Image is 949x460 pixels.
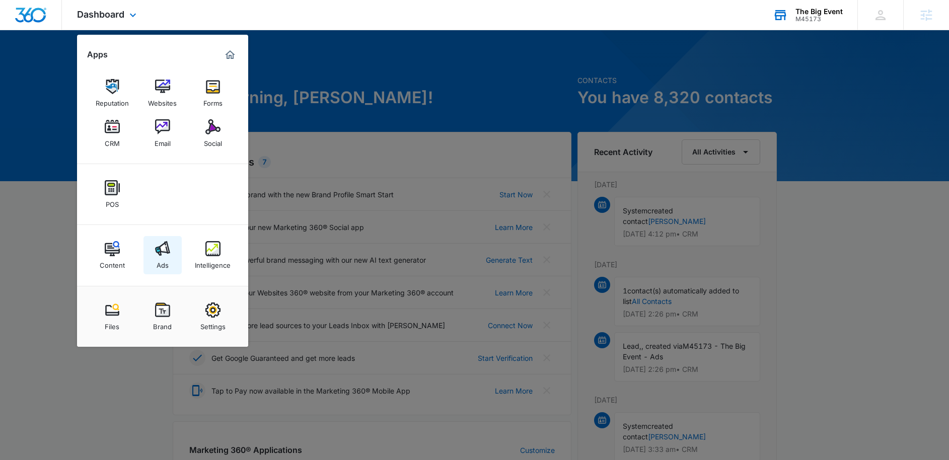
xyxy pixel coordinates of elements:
a: Ads [143,236,182,274]
a: Email [143,114,182,152]
div: Forms [203,94,223,107]
a: Social [194,114,232,152]
a: Forms [194,74,232,112]
div: account name [795,8,843,16]
div: Content [100,256,125,269]
a: CRM [93,114,131,152]
a: Marketing 360® Dashboard [222,47,238,63]
a: Content [93,236,131,274]
div: Brand [153,318,172,331]
div: Files [105,318,119,331]
div: Intelligence [195,256,231,269]
a: Intelligence [194,236,232,274]
a: Reputation [93,74,131,112]
div: Settings [200,318,226,331]
a: Settings [194,297,232,336]
div: Ads [157,256,169,269]
div: CRM [105,134,120,147]
a: POS [93,175,131,213]
div: account id [795,16,843,23]
div: Reputation [96,94,129,107]
a: Files [93,297,131,336]
a: Brand [143,297,182,336]
h2: Apps [87,50,108,59]
span: Dashboard [77,9,124,20]
div: Social [204,134,222,147]
div: Email [155,134,171,147]
div: POS [106,195,119,208]
div: Websites [148,94,177,107]
a: Websites [143,74,182,112]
